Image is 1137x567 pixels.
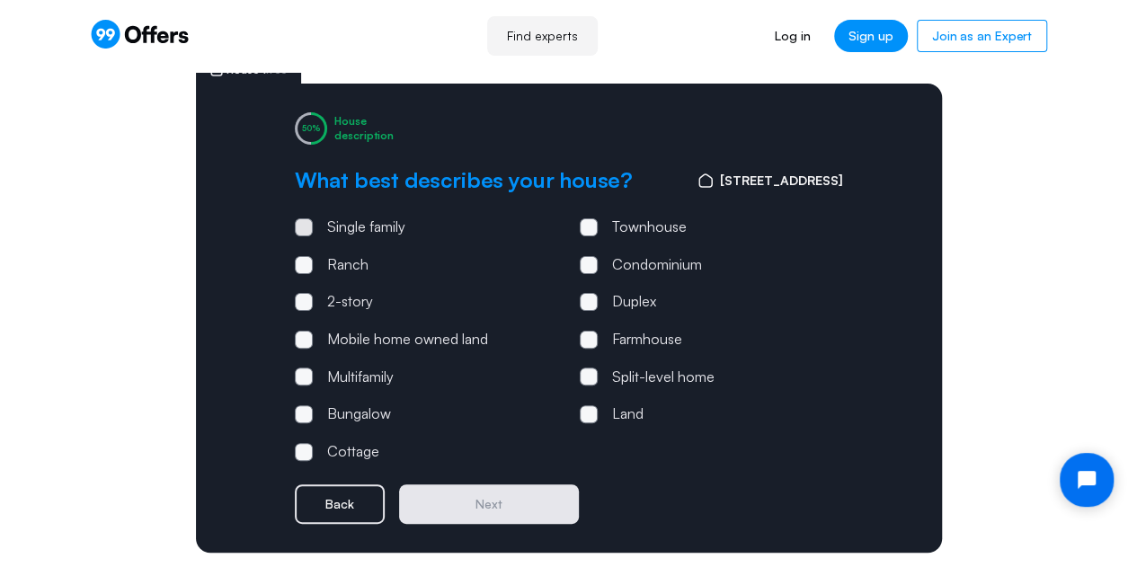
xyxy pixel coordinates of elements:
span: [STREET_ADDRESS] [720,171,843,190]
div: House description [334,114,394,142]
div: Townhouse [612,216,687,239]
a: Join as an Expert [917,20,1047,52]
a: Find experts [487,16,598,56]
button: Back [295,484,385,524]
div: Split-level home [612,366,715,389]
a: Log in [760,20,824,52]
span: House 1 [227,65,287,75]
div: Cottage [327,440,379,464]
div: 2-story [327,290,373,314]
div: Land [612,403,644,426]
div: Farmhouse [612,328,682,351]
div: Bungalow [327,403,391,426]
div: Multifamily [327,366,394,389]
div: Duplex [612,290,656,314]
div: Single family [327,216,405,239]
div: Ranch [327,253,369,277]
div: Mobile home owned land [327,328,488,351]
h2: What best describes your house? [295,166,633,194]
iframe: Tidio Chat [1044,438,1129,522]
a: Sign up [834,20,908,52]
div: Condominium [612,253,702,277]
button: Next [399,484,579,524]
